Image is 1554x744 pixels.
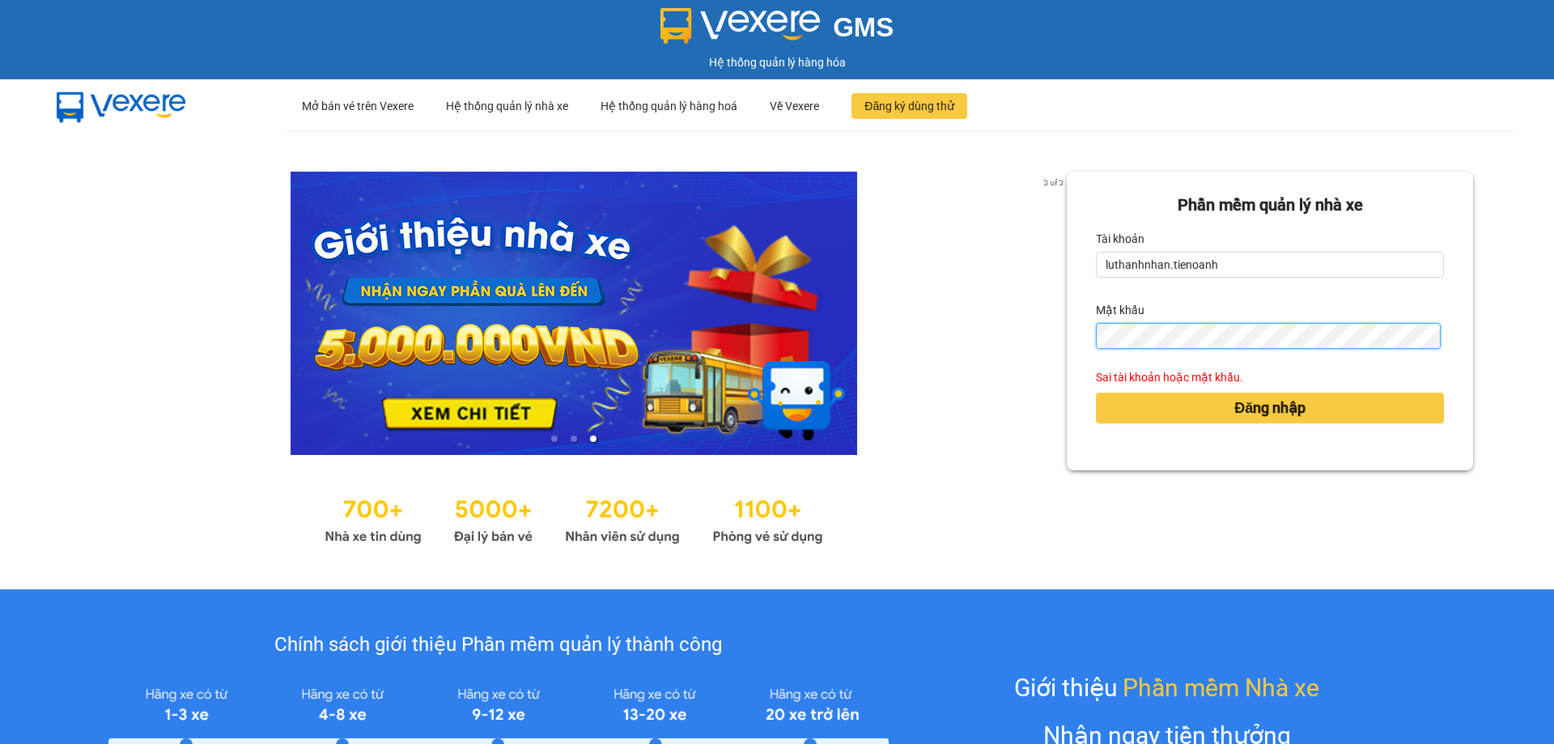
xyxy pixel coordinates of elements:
button: Đăng ký dùng thử [851,93,967,119]
div: Hệ thống quản lý nhà xe [446,80,568,132]
div: Chính sách giới thiệu Phần mềm quản lý thành công [108,630,888,661]
img: mbUUG5Q.png [40,79,202,133]
input: Mật khẩu [1096,323,1440,349]
a: GMS [660,24,894,37]
img: logo 2 [660,8,821,44]
div: Hệ thống quản lý hàng hoá [601,80,737,132]
div: Mở bán vé trên Vexere [302,80,414,132]
label: Tài khoản [1096,226,1144,252]
p: 3 of 3 [1038,172,1067,193]
span: Đăng nhập [1234,397,1306,419]
li: slide item 3 [590,436,597,442]
label: Mật khẩu [1096,297,1144,323]
button: previous slide / item [81,172,104,455]
div: Về Vexere [770,80,819,132]
span: Đăng ký dùng thử [864,97,954,115]
li: slide item 2 [571,436,577,442]
li: slide item 1 [551,436,558,442]
div: Sai tài khoản hoặc mật khẩu. [1096,368,1444,386]
img: Statistics.png [325,487,823,549]
span: Phần mềm Nhà xe [1123,669,1319,707]
span: GMS [833,12,894,42]
button: Đăng nhập [1096,393,1444,423]
button: next slide / item [1044,172,1067,455]
div: Hệ thống quản lý hàng hóa [4,53,1550,71]
div: Giới thiệu [1014,669,1319,707]
div: Phần mềm quản lý nhà xe [1096,193,1444,218]
input: Tài khoản [1096,252,1444,278]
